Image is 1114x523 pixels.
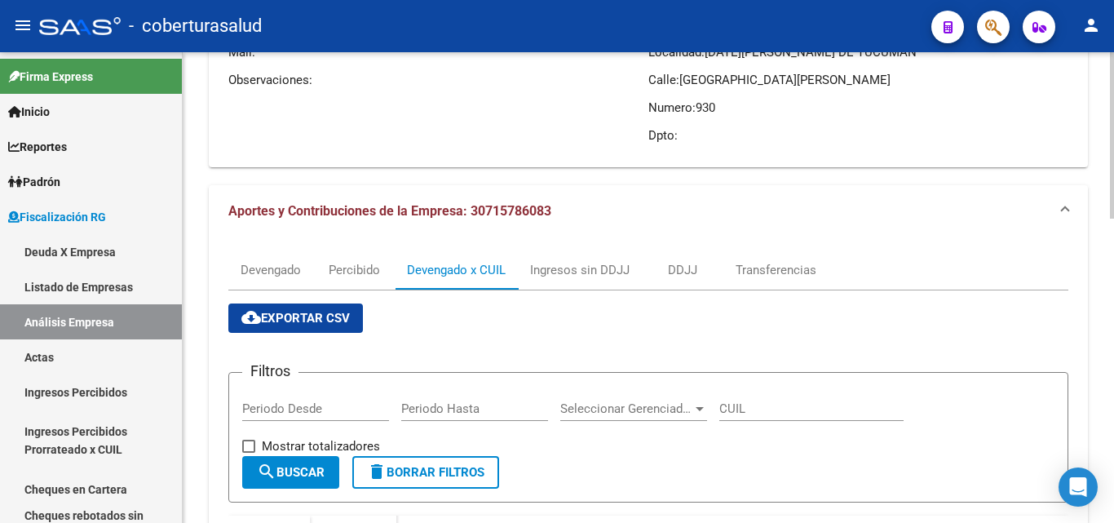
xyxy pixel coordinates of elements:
div: Devengado [241,261,301,279]
h3: Filtros [242,360,298,383]
span: - coberturasalud [129,8,262,44]
span: Inicio [8,103,50,121]
div: Transferencias [736,261,816,279]
p: Localidad: [648,43,1068,61]
span: Seleccionar Gerenciador [560,401,692,416]
div: Percibido [329,261,380,279]
span: 930 [696,100,715,115]
div: DDJJ [668,261,697,279]
span: Mostrar totalizadores [262,437,380,456]
p: Dpto: [648,126,1068,144]
p: Numero: [648,99,1068,117]
span: Padrón [8,173,60,191]
span: Buscar [257,465,325,480]
span: Reportes [8,138,67,156]
button: Buscar [242,456,339,489]
span: Firma Express [8,68,93,86]
div: Open Intercom Messenger [1059,468,1098,507]
button: Exportar CSV [228,304,363,333]
mat-icon: person [1081,16,1101,35]
p: Observaciones: [228,71,648,89]
mat-icon: cloud_download [241,308,261,327]
span: [DATE][PERSON_NAME] DE TUCUMAN [705,45,917,60]
span: Borrar Filtros [367,465,484,480]
mat-expansion-panel-header: Aportes y Contribuciones de la Empresa: 30715786083 [209,185,1088,237]
p: Mail: [228,43,648,61]
mat-icon: menu [13,16,33,35]
div: Ingresos sin DDJJ [530,261,630,279]
div: Devengado x CUIL [407,261,506,279]
span: Exportar CSV [241,311,350,326]
mat-icon: search [257,462,276,481]
p: Calle: [648,71,1068,89]
span: Fiscalización RG [8,208,106,226]
span: [GEOGRAPHIC_DATA][PERSON_NAME] [679,73,891,87]
button: Borrar Filtros [352,456,499,489]
mat-icon: delete [367,462,387,481]
span: Aportes y Contribuciones de la Empresa: 30715786083 [228,203,551,219]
